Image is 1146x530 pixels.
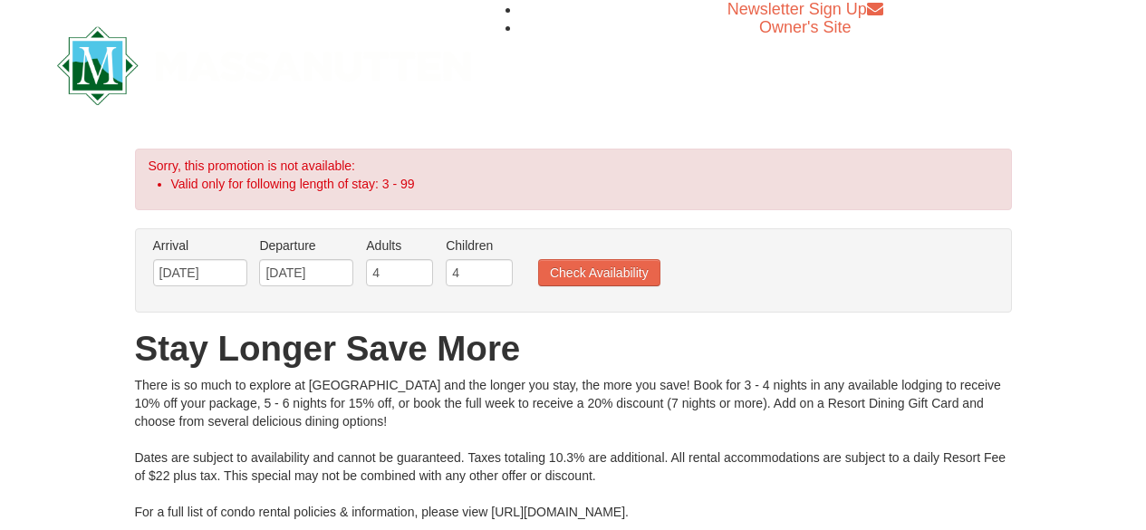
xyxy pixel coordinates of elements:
img: Massanutten Resort Logo [57,26,472,105]
label: Arrival [153,236,247,255]
h1: Stay Longer Save More [135,331,1012,367]
a: Owner's Site [759,18,851,36]
button: Check Availability [538,259,660,286]
li: Valid only for following length of stay: 3 - 99 [171,175,979,193]
div: Sorry, this promotion is not available: [135,149,1012,210]
label: Children [446,236,513,255]
label: Adults [366,236,433,255]
a: Massanutten Resort [57,42,472,84]
label: Departure [259,236,353,255]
